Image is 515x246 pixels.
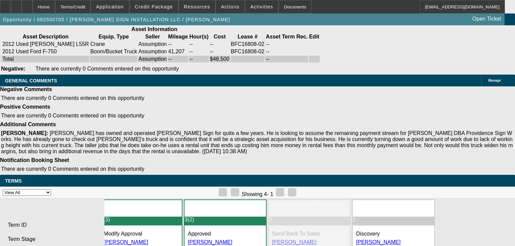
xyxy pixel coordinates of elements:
[100,217,178,223] p: 4(3)
[214,34,226,39] b: Cost
[2,56,89,62] div: Total
[5,178,22,184] span: Terms
[35,66,179,72] span: There are currently 0 Comments entered on this opportunity
[90,33,138,40] th: Equip. Type
[488,79,501,82] span: Manage
[189,56,209,62] td: --
[353,217,431,223] p: 1
[135,4,173,9] span: Credit Package
[138,41,167,48] td: Assumption
[1,66,25,72] b: Negative:
[5,78,57,83] span: GENERAL COMMENTS
[470,13,504,25] a: Open Ticket
[231,41,265,47] span: BFC16808-02
[272,231,347,237] p: Send Back To Sales
[356,239,401,245] a: [PERSON_NAME]
[8,222,97,228] p: Term ID
[2,41,89,47] div: 2012 Used [PERSON_NAME] L55R
[1,95,144,101] span: There are currently 0 Comments entered on this opportunity
[1,113,144,118] span: There are currently 0 Comments entered on this opportunity
[210,41,230,48] td: --
[168,48,188,55] td: 41,207
[210,48,230,55] td: --
[245,0,278,13] button: Activities
[272,239,317,245] a: [PERSON_NAME]
[221,4,240,9] span: Actions
[238,34,257,39] b: Lease #
[265,48,308,55] td: --
[356,231,431,237] p: Discovery
[168,41,188,48] td: --
[90,48,138,55] td: Boom/Bucket Truck
[8,236,97,242] p: Term Stage
[131,26,177,32] b: Asset Information
[130,0,178,13] button: Credit Package
[138,48,167,55] td: Assumption
[250,4,273,9] span: Activities
[266,34,308,39] b: Asset Term Rec.
[179,0,215,13] button: Resources
[145,34,160,39] b: Seller
[91,0,129,13] button: Application
[104,231,178,237] p: Modify Approval
[3,17,230,22] span: Opportunity / 082500705 / [PERSON_NAME] SIGN INSTALLATION LLC / [PERSON_NAME]
[265,56,308,62] td: --
[210,56,230,62] td: $48,500
[188,231,263,237] p: Approved
[185,217,263,223] p: 3(2)
[216,0,245,13] button: Actions
[1,130,48,136] b: [PERSON_NAME]:
[189,41,209,48] td: --
[265,41,308,48] td: --
[184,4,210,9] span: Resources
[189,34,209,39] b: Hour(s)
[189,48,209,55] td: --
[104,239,148,245] a: [PERSON_NAME]
[265,33,308,40] th: Asset Term Recommendation
[23,34,69,39] b: Asset Description
[242,191,273,197] span: Showing 4- 1
[96,4,124,9] span: Application
[309,33,320,40] th: Edit
[231,49,265,54] span: BFC16808-02
[90,41,138,48] td: Crane
[138,56,167,62] td: Assumption
[2,49,89,55] div: 2012 Used Ford F-750
[269,217,347,223] p: 2
[1,130,513,154] span: [PERSON_NAME] has owned and operated [PERSON_NAME] Sign for quite a few years. He is looking to a...
[188,239,232,245] a: [PERSON_NAME]
[1,166,144,172] span: There are currently 0 Comments entered on this opportunity
[168,56,188,62] td: --
[168,34,188,39] b: Mileage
